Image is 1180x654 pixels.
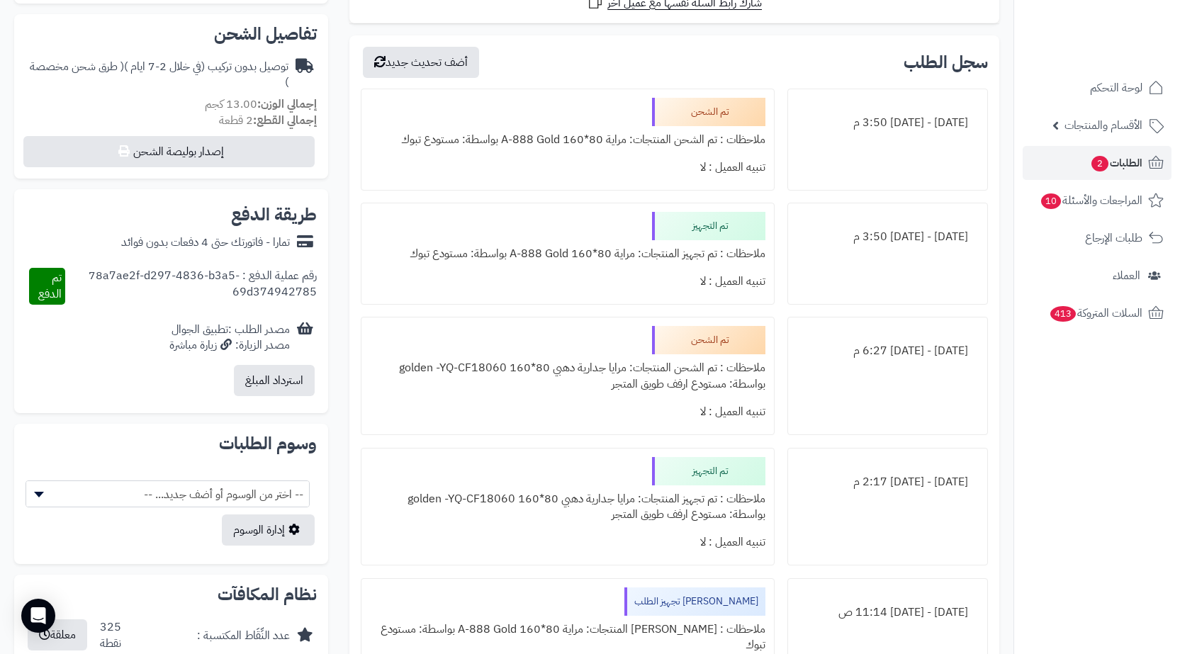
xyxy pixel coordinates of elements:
a: طلبات الإرجاع [1023,221,1171,255]
div: تنبيه العميل : لا [370,154,765,181]
a: المراجعات والأسئلة10 [1023,184,1171,218]
div: Open Intercom Messenger [21,599,55,633]
div: رقم عملية الدفع : 78a7ae2f-d297-4836-b3a5-69d374942785 [65,268,317,305]
div: [DATE] - [DATE] 6:27 م [797,337,979,365]
div: تم الشحن [652,98,765,126]
div: [PERSON_NAME] تجهيز الطلب [624,587,765,616]
span: السلات المتروكة [1049,303,1142,323]
button: معلقة [28,619,87,650]
div: تم التجهيز [652,212,765,240]
div: تم التجهيز [652,457,765,485]
a: العملاء [1023,259,1171,293]
div: تنبيه العميل : لا [370,398,765,426]
div: [DATE] - [DATE] 2:17 م [797,468,979,496]
div: ملاحظات : تم تجهيز المنتجات: مرايا جدارية دهبي 80*160 golden -YQ-CF18060 بواسطة: مستودع ارفف طويق... [370,485,765,529]
div: 325 [100,619,121,652]
span: العملاء [1113,266,1140,286]
div: عدد النِّقَاط المكتسبة : [197,628,290,644]
div: توصيل بدون تركيب (في خلال 2-7 ايام ) [26,59,288,91]
button: أضف تحديث جديد [363,47,479,78]
div: ملاحظات : تم تجهيز المنتجات: مراية 80*160 A-888 Gold بواسطة: مستودع تبوك [370,240,765,268]
h3: سجل الطلب [904,54,988,71]
div: مصدر الزيارة: زيارة مباشرة [169,337,290,354]
h2: وسوم الطلبات [26,435,317,452]
img: logo-2.png [1084,33,1167,63]
span: -- اختر من الوسوم أو أضف جديد... -- [26,481,309,508]
span: المراجعات والأسئلة [1040,191,1142,210]
span: لوحة التحكم [1090,78,1142,98]
span: 10 [1041,193,1062,209]
div: تمارا - فاتورتك حتى 4 دفعات بدون فوائد [121,235,290,251]
small: 2 قطعة [219,112,317,129]
div: [DATE] - [DATE] 3:50 م [797,109,979,137]
div: ملاحظات : تم الشحن المنتجات: مراية 80*160 A-888 Gold بواسطة: مستودع تبوك [370,126,765,154]
h2: تفاصيل الشحن [26,26,317,43]
span: 413 [1050,306,1077,322]
div: نقطة [100,636,121,652]
h2: نظام المكافآت [26,586,317,603]
span: 2 [1091,156,1108,171]
a: لوحة التحكم [1023,71,1171,105]
div: تنبيه العميل : لا [370,529,765,556]
span: طلبات الإرجاع [1085,228,1142,248]
div: ملاحظات : تم الشحن المنتجات: مرايا جدارية دهبي 80*160 golden -YQ-CF18060 بواسطة: مستودع ارفف طويق... [370,354,765,398]
div: تنبيه العميل : لا [370,268,765,295]
strong: إجمالي القطع: [253,112,317,129]
small: 13.00 كجم [205,96,317,113]
a: السلات المتروكة413 [1023,296,1171,330]
strong: إجمالي الوزن: [257,96,317,113]
div: مصدر الطلب :تطبيق الجوال [169,322,290,354]
div: تم الشحن [652,326,765,354]
div: [DATE] - [DATE] 3:50 م [797,223,979,251]
span: ( طرق شحن مخصصة ) [30,58,288,91]
h2: طريقة الدفع [231,206,317,223]
span: تم الدفع [38,269,62,303]
a: إدارة الوسوم [222,514,315,546]
span: الأقسام والمنتجات [1064,115,1142,135]
span: الطلبات [1090,153,1142,173]
span: -- اختر من الوسوم أو أضف جديد... -- [26,480,310,507]
button: استرداد المبلغ [234,365,315,396]
a: الطلبات2 [1023,146,1171,180]
button: إصدار بوليصة الشحن [23,136,315,167]
div: [DATE] - [DATE] 11:14 ص [797,599,979,626]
